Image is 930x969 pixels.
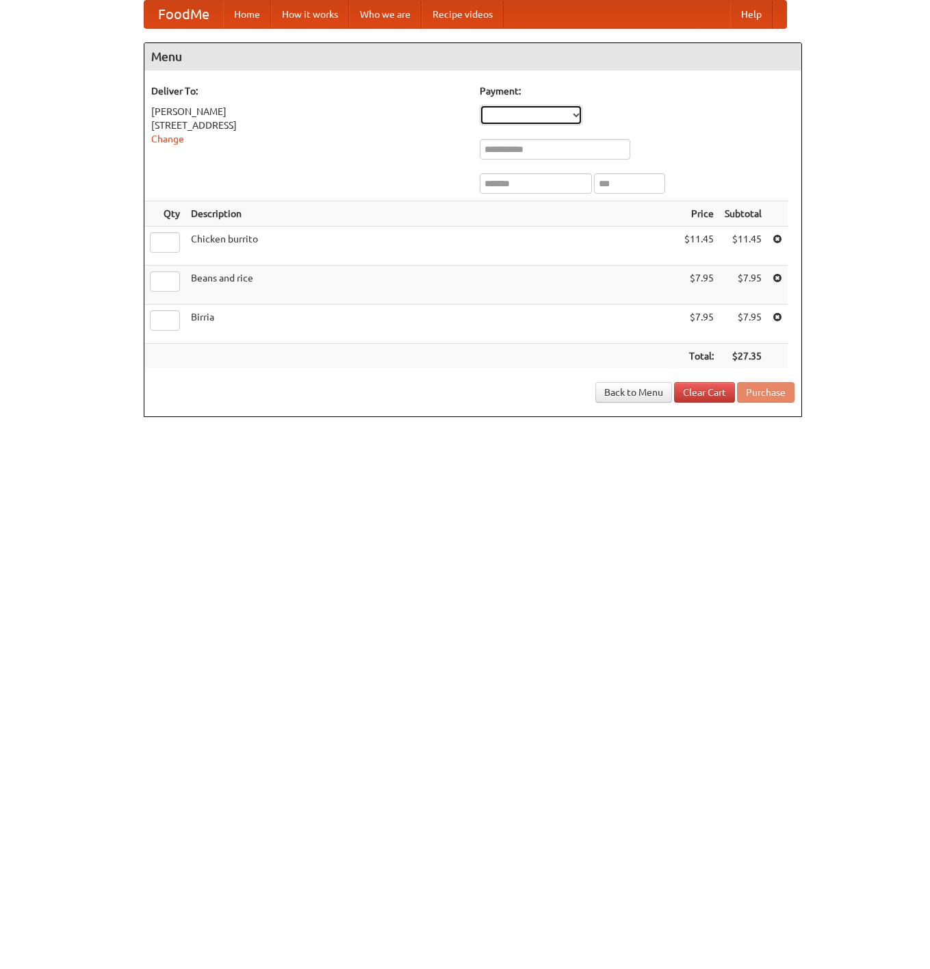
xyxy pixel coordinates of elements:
th: Total: [679,344,719,369]
td: Chicken burrito [185,227,679,266]
button: Purchase [737,382,795,403]
td: $7.95 [719,266,767,305]
h5: Payment: [480,84,795,98]
div: [PERSON_NAME] [151,105,466,118]
td: $11.45 [719,227,767,266]
th: Subtotal [719,201,767,227]
a: Recipe videos [422,1,504,28]
td: $7.95 [679,305,719,344]
a: Back to Menu [595,382,672,403]
a: Home [223,1,271,28]
a: FoodMe [144,1,223,28]
th: Price [679,201,719,227]
a: Clear Cart [674,382,735,403]
div: [STREET_ADDRESS] [151,118,466,132]
th: Qty [144,201,185,227]
h5: Deliver To: [151,84,466,98]
a: Who we are [349,1,422,28]
a: How it works [271,1,349,28]
a: Help [730,1,773,28]
h4: Menu [144,43,801,71]
td: $7.95 [679,266,719,305]
a: Change [151,134,184,144]
td: $7.95 [719,305,767,344]
th: Description [185,201,679,227]
td: Beans and rice [185,266,679,305]
th: $27.35 [719,344,767,369]
td: $11.45 [679,227,719,266]
td: Birria [185,305,679,344]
